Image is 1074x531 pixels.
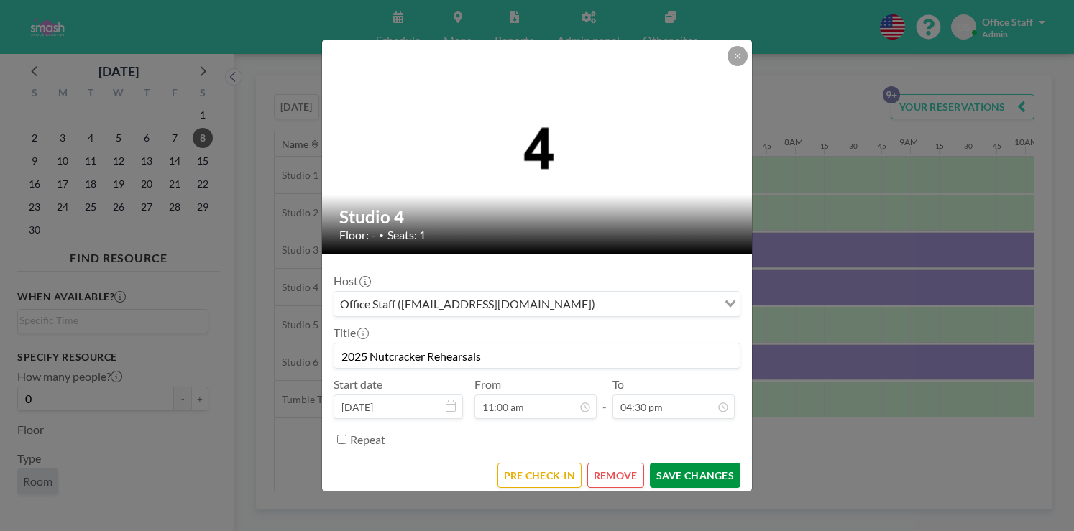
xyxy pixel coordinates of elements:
[387,228,426,242] span: Seats: 1
[602,382,607,414] span: -
[650,463,740,488] button: SAVE CHANGES
[339,206,736,228] h2: Studio 4
[337,295,598,313] span: Office Staff ([EMAIL_ADDRESS][DOMAIN_NAME])
[334,343,740,368] input: (No title)
[334,292,740,316] div: Search for option
[350,433,385,447] label: Repeat
[474,377,501,392] label: From
[334,325,367,340] label: Title
[497,463,582,488] button: PRE CHECK-IN
[334,274,370,288] label: Host
[612,377,624,392] label: To
[379,230,384,241] span: •
[322,112,753,182] img: 537.png
[600,295,716,313] input: Search for option
[587,463,644,488] button: REMOVE
[334,377,382,392] label: Start date
[339,228,375,242] span: Floor: -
